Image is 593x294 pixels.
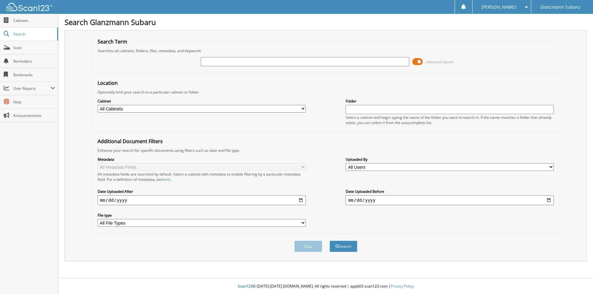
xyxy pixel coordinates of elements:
span: Announcements [13,113,55,118]
span: Help [13,99,55,105]
div: Enhance your search for specific documents using filters such as date and file type. [95,148,557,153]
span: User Reports [13,86,51,91]
h1: Search Glanzmann Subaru [65,17,587,27]
span: Reminders [13,59,55,64]
label: Metadata [98,157,306,162]
div: Searches all cabinets, folders, files, metadata, and keywords [95,48,557,53]
span: Glanzmann Subaru [540,5,580,9]
div: Select a cabinet and begin typing the name of the folder you want to search in. If the name match... [346,115,554,125]
label: Folder [346,98,554,104]
label: File type [98,213,306,218]
span: Scan123 [238,284,253,289]
input: start [98,195,306,205]
label: Date Uploaded Before [346,189,554,194]
button: Search [330,241,357,252]
a: Privacy Policy [391,284,414,289]
legend: Additional Document Filters [95,138,166,145]
img: scan123-logo-white.svg [6,3,53,11]
span: Bookmarks [13,72,55,77]
span: [PERSON_NAME] [482,5,516,9]
a: here [162,177,170,182]
label: Cabinet [98,98,306,104]
div: © [DATE]-[DATE] [DOMAIN_NAME]. All rights reserved | appb03-scan123-com | [58,279,593,294]
span: Cabinets [13,18,55,23]
legend: Search Term [95,38,130,45]
div: All metadata fields are searched by default. Select a cabinet with metadata to enable filtering b... [98,172,306,182]
span: Advanced Search [426,60,454,64]
legend: Location [95,80,121,86]
span: Search [13,31,54,37]
input: end [346,195,554,205]
span: Scan [13,45,55,50]
div: Optionally limit your search to a particular cabinet or folder [95,89,557,95]
label: Uploaded By [346,157,554,162]
button: Clear [294,241,322,252]
label: Date Uploaded After [98,189,306,194]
